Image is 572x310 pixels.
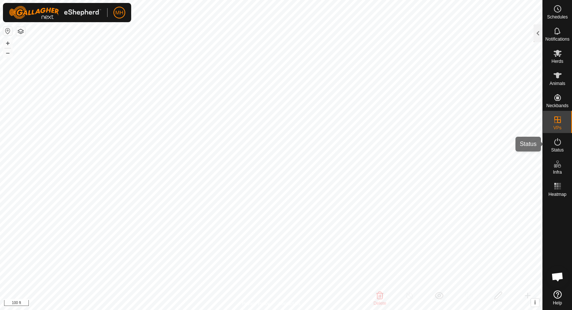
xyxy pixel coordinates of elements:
span: Herds [551,59,563,64]
button: – [3,48,12,57]
button: Map Layers [16,27,25,36]
span: Notifications [545,37,569,41]
button: Reset Map [3,27,12,35]
a: Help [543,287,572,308]
span: i [534,299,536,306]
a: Privacy Policy [242,300,270,307]
span: Animals [549,81,565,86]
span: Neckbands [546,103,568,108]
a: Contact Us [279,300,300,307]
img: Gallagher Logo [9,6,101,19]
span: Schedules [547,15,568,19]
button: + [3,39,12,48]
span: Heatmap [548,192,566,197]
span: Status [551,148,564,152]
button: i [531,299,539,307]
span: VPs [553,126,561,130]
span: MH [115,9,123,17]
a: Open chat [547,266,569,288]
span: Infra [553,170,562,174]
span: Help [553,301,562,305]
